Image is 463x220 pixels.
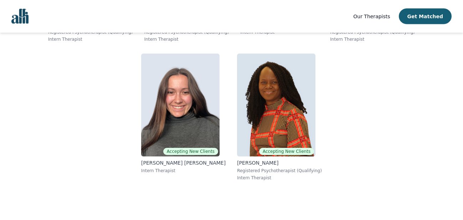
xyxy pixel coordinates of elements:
[135,48,231,186] a: Rachelle_Angers RitaccaAccepting New Clients[PERSON_NAME] [PERSON_NAME]Intern Therapist
[237,168,322,174] p: Registered Psychotherapist (Qualifying)
[163,148,218,155] span: Accepting New Clients
[353,12,390,21] a: Our Therapists
[259,148,314,155] span: Accepting New Clients
[237,54,315,156] img: Grace_Nyamweya
[237,175,322,181] p: Intern Therapist
[144,36,229,42] p: Intern Therapist
[141,54,220,156] img: Rachelle_Angers Ritacca
[330,36,415,42] p: Intern Therapist
[399,9,452,24] button: Get Matched
[237,159,322,166] p: [PERSON_NAME]
[353,14,390,19] span: Our Therapists
[141,168,226,174] p: Intern Therapist
[141,159,226,166] p: [PERSON_NAME] [PERSON_NAME]
[11,9,29,24] img: alli logo
[231,48,328,186] a: Grace_NyamweyaAccepting New Clients[PERSON_NAME]Registered Psychotherapist (Qualifying)Intern The...
[48,36,133,42] p: Intern Therapist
